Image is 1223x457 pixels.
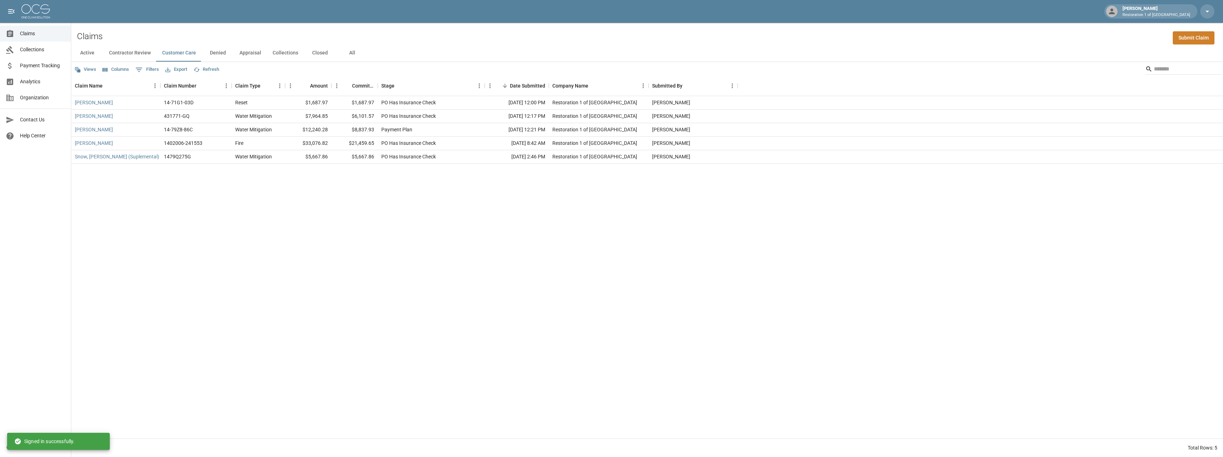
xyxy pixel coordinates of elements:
div: Restoration 1 of Evansville [552,153,637,160]
div: Water Mitigation [235,112,272,120]
div: Amanda Murry [652,140,690,147]
button: Sort [588,81,598,91]
div: $6,101.57 [331,110,378,123]
button: Refresh [192,64,221,75]
div: Claim Name [75,76,103,96]
div: Restoration 1 of Evansville [552,99,637,106]
div: Signed in successfully. [14,435,74,448]
div: Date Submitted [485,76,549,96]
button: Closed [304,44,336,62]
div: Claim Number [164,76,196,96]
div: Restoration 1 of Evansville [552,126,637,133]
div: Claim Type [235,76,260,96]
a: Submit Claim [1173,31,1214,44]
div: Reset [235,99,248,106]
div: $1,687.97 [285,96,331,110]
button: Menu [274,80,285,91]
div: Company Name [552,76,588,96]
button: Sort [196,81,206,91]
div: [DATE] 12:00 PM [485,96,549,110]
span: Collections [20,46,65,53]
div: Water Mitigation [235,153,272,160]
div: Amanda Murry [652,112,690,120]
div: PO Has Insurance Check [381,99,436,106]
button: All [336,44,368,62]
div: 1402006-241553 [164,140,202,147]
button: Sort [500,81,510,91]
div: Committed Amount [352,76,374,96]
div: [DATE] 12:17 PM [485,110,549,123]
a: [PERSON_NAME] [75,140,113,147]
a: Snow, [PERSON_NAME] (Suplemental) [75,153,159,160]
div: 14-79Z8-86C [164,126,193,133]
button: Appraisal [234,44,267,62]
span: Contact Us [20,116,65,124]
div: Restoration 1 of Evansville [552,112,637,120]
div: Amount [285,76,331,96]
div: Total Rows: 5 [1188,444,1217,451]
div: Date Submitted [510,76,545,96]
button: Menu [221,80,232,91]
button: Menu [727,80,738,91]
div: Amount [310,76,328,96]
div: $7,964.85 [285,110,331,123]
div: PO Has Insurance Check [381,140,436,147]
button: Select columns [101,64,131,75]
span: Analytics [20,78,65,85]
button: Sort [103,81,113,91]
button: Sort [394,81,404,91]
button: Menu [485,80,495,91]
button: Denied [202,44,234,62]
button: Collections [267,44,304,62]
a: [PERSON_NAME] [75,126,113,133]
div: dynamic tabs [71,44,1223,62]
button: Menu [638,80,649,91]
div: $33,076.82 [285,137,331,150]
button: Views [73,64,98,75]
a: [PERSON_NAME] [75,112,113,120]
a: [PERSON_NAME] [75,99,113,106]
div: Submitted By [649,76,738,96]
button: Menu [150,80,160,91]
div: Claim Type [232,76,285,96]
div: $1,687.97 [331,96,378,110]
h2: Claims [77,31,103,42]
div: © 2025 One Claim Solution [6,444,64,451]
div: $5,667.86 [285,150,331,164]
button: Contractor Review [103,44,156,62]
div: Company Name [549,76,649,96]
button: Sort [260,81,270,91]
div: PO Has Insurance Check [381,112,436,120]
div: Search [1145,63,1222,76]
img: ocs-logo-white-transparent.png [21,4,50,19]
div: $8,837.93 [331,123,378,137]
button: open drawer [4,4,19,19]
div: Amanda Murry [652,153,690,160]
button: Menu [285,80,296,91]
div: $12,240.28 [285,123,331,137]
div: Amanda Murry [652,99,690,106]
button: Sort [300,81,310,91]
button: Menu [474,80,485,91]
div: [DATE] 2:46 PM [485,150,549,164]
div: Restoration 1 of Evansville [552,140,637,147]
button: Customer Care [156,44,202,62]
div: [PERSON_NAME] [1120,5,1193,18]
span: Help Center [20,132,65,140]
button: Export [164,64,189,75]
div: Committed Amount [331,76,378,96]
p: Restoration 1 of [GEOGRAPHIC_DATA] [1123,12,1190,18]
div: [DATE] 8:42 AM [485,137,549,150]
button: Sort [682,81,692,91]
div: Submitted By [652,76,682,96]
div: 1479Q275G [164,153,191,160]
div: Fire [235,140,243,147]
div: Water Mitigation [235,126,272,133]
div: $21,459.65 [331,137,378,150]
div: [DATE] 12:21 PM [485,123,549,137]
div: Stage [381,76,394,96]
span: Organization [20,94,65,101]
button: Show filters [134,64,161,75]
span: Payment Tracking [20,62,65,69]
div: Claim Name [71,76,160,96]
